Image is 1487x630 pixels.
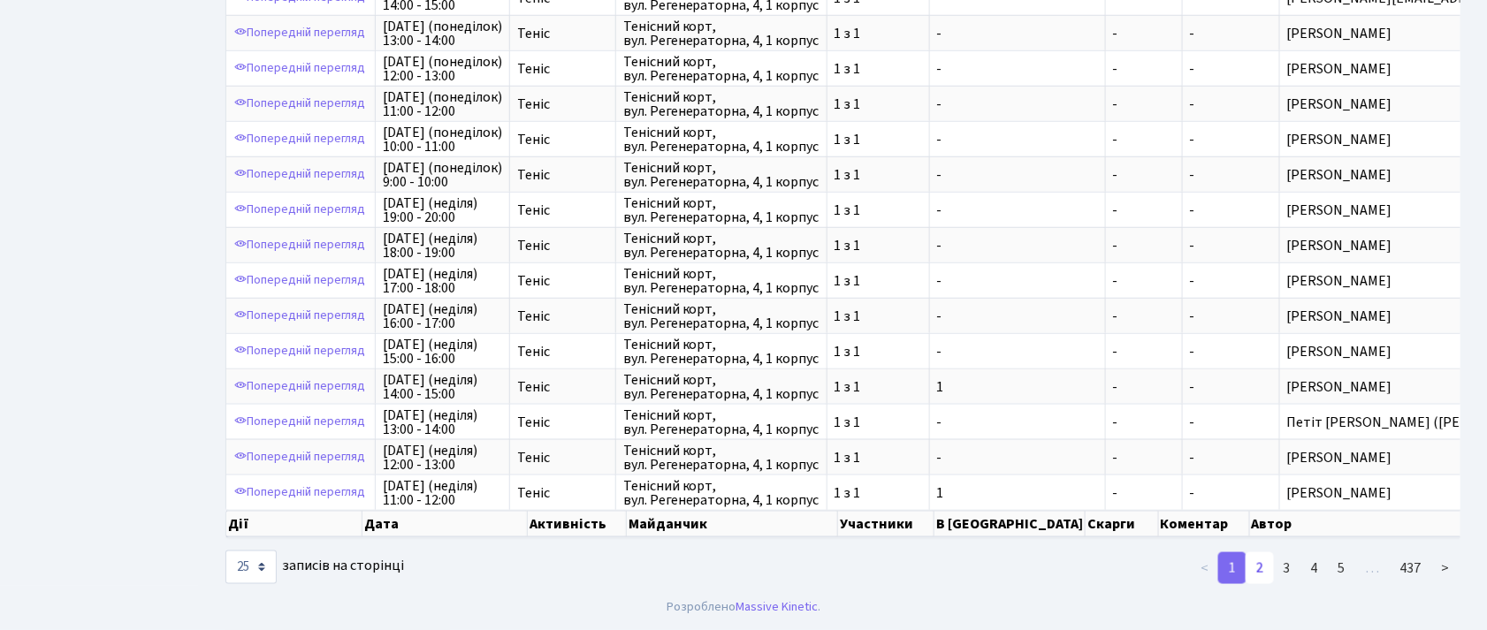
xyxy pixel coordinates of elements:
span: 1 з 1 [835,203,922,217]
span: - [1190,448,1195,467]
span: Теніс [517,415,608,429]
span: - [937,451,1098,465]
a: Попередній перегляд [230,196,370,224]
span: Тенісний корт, вул. Регенераторна, 4, 1 корпус [623,125,820,154]
span: 1 з 1 [835,451,922,465]
span: - [1190,24,1195,43]
a: 437 [1390,552,1432,584]
a: Попередній перегляд [230,302,370,330]
span: - [1113,133,1175,147]
span: - [1190,307,1195,326]
span: - [937,27,1098,41]
span: Теніс [517,380,608,394]
span: - [1190,377,1195,397]
a: 4 [1300,552,1329,584]
span: Тенісний корт, вул. Регенераторна, 4, 1 корпус [623,161,820,189]
span: 1 з 1 [835,239,922,253]
span: - [937,274,1098,288]
span: - [937,239,1098,253]
span: - [937,345,1098,359]
span: Тенісний корт, вул. Регенераторна, 4, 1 корпус [623,90,820,118]
span: - [1113,415,1175,429]
a: 2 [1246,552,1274,584]
span: - [1190,165,1195,185]
th: В [GEOGRAPHIC_DATA] [934,511,1086,537]
span: [DATE] (неділя) 15:00 - 16:00 [383,338,502,366]
span: [DATE] (понеділок) 11:00 - 12:00 [383,90,502,118]
span: Тенісний корт, вул. Регенераторна, 4, 1 корпус [623,232,820,260]
span: Теніс [517,345,608,359]
span: [DATE] (неділя) 14:00 - 15:00 [383,373,502,401]
span: - [1113,345,1175,359]
a: Попередній перегляд [230,267,370,294]
th: Майданчик [627,511,838,537]
span: - [1190,95,1195,114]
span: 1 з 1 [835,62,922,76]
span: [DATE] (понеділок) 9:00 - 10:00 [383,161,502,189]
span: Тенісний корт, вул. Регенераторна, 4, 1 корпус [623,373,820,401]
a: 3 [1273,552,1301,584]
span: 1 з 1 [835,168,922,182]
span: Теніс [517,62,608,76]
span: Тенісний корт, вул. Регенераторна, 4, 1 корпус [623,55,820,83]
span: - [937,97,1098,111]
span: 1 з 1 [835,133,922,147]
span: - [1190,413,1195,432]
span: - [1113,309,1175,323]
span: Теніс [517,451,608,465]
a: 1 [1218,552,1247,584]
div: Розроблено . [667,598,820,618]
span: 1 з 1 [835,274,922,288]
span: 1 з 1 [835,486,922,500]
span: - [937,133,1098,147]
label: записів на сторінці [225,550,404,584]
a: Попередній перегляд [230,19,370,47]
span: Теніс [517,27,608,41]
span: - [1190,342,1195,361]
span: Теніс [517,168,608,182]
span: - [937,415,1098,429]
a: Попередній перегляд [230,232,370,259]
a: Попередній перегляд [230,338,370,365]
span: [DATE] (неділя) 13:00 - 14:00 [383,408,502,436]
span: - [937,62,1098,76]
span: Теніс [517,274,608,288]
span: - [1190,59,1195,79]
a: Попередній перегляд [230,408,370,436]
select: записів на сторінці [225,550,277,584]
span: 1 [937,380,1098,394]
span: Теніс [517,239,608,253]
a: Попередній перегляд [230,90,370,118]
th: Активність [528,511,627,537]
span: - [937,168,1098,182]
span: - [1113,486,1175,500]
span: [DATE] (понеділок) 13:00 - 14:00 [383,19,502,48]
a: Попередній перегляд [230,125,370,153]
span: Теніс [517,486,608,500]
span: - [1113,97,1175,111]
th: Коментар [1159,511,1250,537]
span: - [1190,130,1195,149]
span: - [1113,274,1175,288]
a: > [1431,552,1460,584]
span: 1 [937,486,1098,500]
th: Участники [838,511,934,537]
span: - [1190,236,1195,255]
span: Теніс [517,309,608,323]
span: Тенісний корт, вул. Регенераторна, 4, 1 корпус [623,19,820,48]
span: Теніс [517,133,608,147]
span: Тенісний корт, вул. Регенераторна, 4, 1 корпус [623,338,820,366]
span: Тенісний корт, вул. Регенераторна, 4, 1 корпус [623,408,820,436]
span: Тенісний корт, вул. Регенераторна, 4, 1 корпус [623,196,820,224]
span: [DATE] (понеділок) 12:00 - 13:00 [383,55,502,83]
span: [DATE] (неділя) 12:00 - 13:00 [383,444,502,472]
a: Попередній перегляд [230,55,370,82]
span: [DATE] (неділя) 11:00 - 12:00 [383,479,502,507]
th: Дата [362,511,529,537]
span: Тенісний корт, вул. Регенераторна, 4, 1 корпус [623,444,820,472]
span: - [1113,27,1175,41]
span: [DATE] (понеділок) 10:00 - 11:00 [383,125,502,154]
a: Massive Kinetic [736,598,818,617]
span: [DATE] (неділя) 17:00 - 18:00 [383,267,502,295]
span: - [1190,271,1195,291]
